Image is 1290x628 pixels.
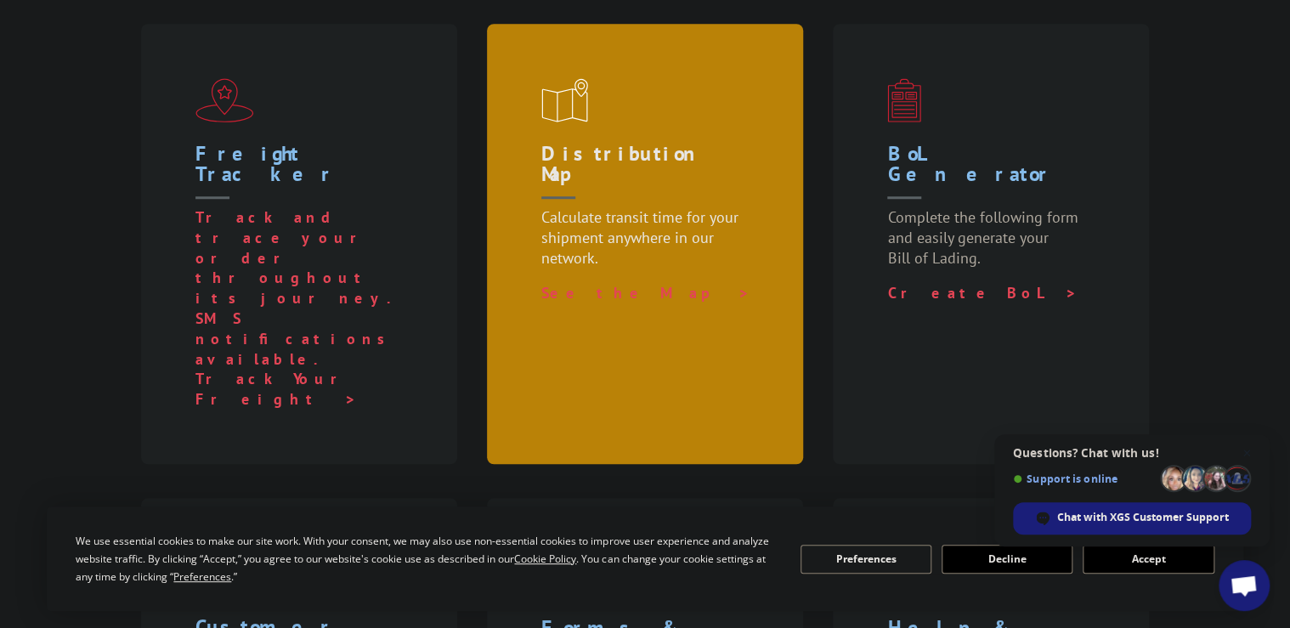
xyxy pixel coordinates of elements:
div: Cookie Consent Prompt [47,506,1243,611]
div: We use essential cookies to make our site work. With your consent, we may also use non-essential ... [76,532,779,586]
span: Support is online [1013,472,1156,485]
h1: BoL Generator [887,144,1101,207]
p: Complete the following form and easily generate your Bill of Lading. [887,207,1101,283]
button: Preferences [801,545,931,574]
button: Accept [1083,545,1214,574]
div: Chat with XGS Customer Support [1013,502,1251,535]
span: Questions? Chat with us! [1013,446,1251,460]
span: Close chat [1236,443,1257,463]
button: Decline [942,545,1072,574]
a: See the Map > [541,283,750,303]
span: Preferences [173,569,231,584]
img: xgs-icon-bo-l-generator-red [887,78,921,122]
a: Freight Tracker Track and trace your order throughout its journey. SMS notifications available. [195,144,410,369]
a: Track Your Freight > [195,369,361,409]
a: Create BoL > [887,283,1077,303]
span: Cookie Policy [514,552,576,566]
p: Track and trace your order throughout its journey. SMS notifications available. [195,207,410,369]
span: Chat with XGS Customer Support [1057,510,1229,525]
h1: Freight Tracker [195,144,410,207]
div: Open chat [1219,560,1270,611]
p: Calculate transit time for your shipment anywhere in our network. [541,207,755,283]
img: xgs-icon-flagship-distribution-model-red [195,78,254,122]
h1: Distribution Map [541,144,755,207]
img: xgs-icon-distribution-map-red [541,78,588,122]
